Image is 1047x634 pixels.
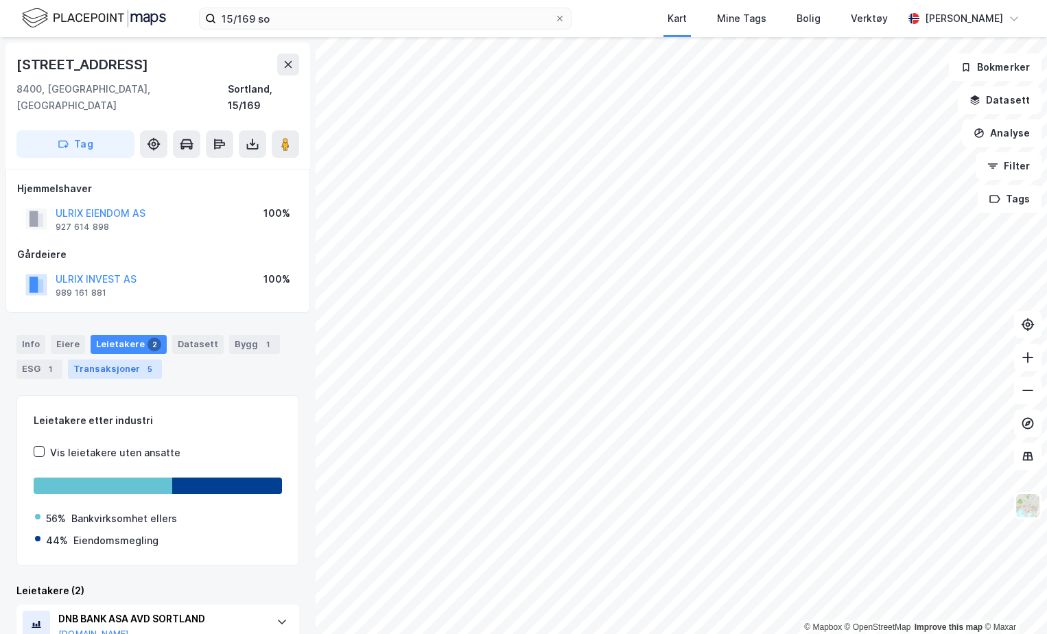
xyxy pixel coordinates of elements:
a: OpenStreetMap [845,622,911,632]
div: Hjemmelshaver [17,180,298,197]
img: Z [1015,493,1041,519]
div: ESG [16,360,62,379]
div: 1 [43,362,57,376]
div: Kontrollprogram for chat [978,568,1047,634]
div: 2 [148,338,161,351]
button: Filter [976,152,1042,180]
button: Datasett [958,86,1042,114]
div: [STREET_ADDRESS] [16,54,151,75]
div: 8400, [GEOGRAPHIC_DATA], [GEOGRAPHIC_DATA] [16,81,228,114]
div: Transaksjoner [68,360,162,379]
div: Eiere [51,335,85,354]
div: Bankvirksomhet ellers [71,510,177,527]
div: DNB BANK ASA AVD SORTLAND [58,611,263,627]
img: logo.f888ab2527a4732fd821a326f86c7f29.svg [22,6,166,30]
input: Søk på adresse, matrikkel, gårdeiere, leietakere eller personer [216,8,554,29]
div: 100% [263,205,290,222]
div: 100% [263,271,290,287]
div: Sortland, 15/169 [228,81,299,114]
div: Mine Tags [717,10,766,27]
div: 989 161 881 [56,287,106,298]
button: Tags [978,185,1042,213]
div: Info [16,335,45,354]
div: Leietakere (2) [16,583,299,599]
button: Bokmerker [949,54,1042,81]
div: 56% [46,510,66,527]
div: Leietakere etter industri [34,412,282,429]
div: Kart [668,10,687,27]
div: Datasett [172,335,224,354]
a: Mapbox [804,622,842,632]
div: Vis leietakere uten ansatte [50,445,180,461]
iframe: Chat Widget [978,568,1047,634]
button: Analyse [962,119,1042,147]
div: Bygg [229,335,280,354]
div: Gårdeiere [17,246,298,263]
a: Improve this map [915,622,983,632]
button: Tag [16,130,134,158]
div: 1 [261,338,274,351]
div: 5 [143,362,156,376]
div: Bolig [797,10,821,27]
div: 927 614 898 [56,222,109,233]
div: Leietakere [91,335,167,354]
div: [PERSON_NAME] [925,10,1003,27]
div: Eiendomsmegling [73,532,158,549]
div: 44% [46,532,68,549]
div: Verktøy [851,10,888,27]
